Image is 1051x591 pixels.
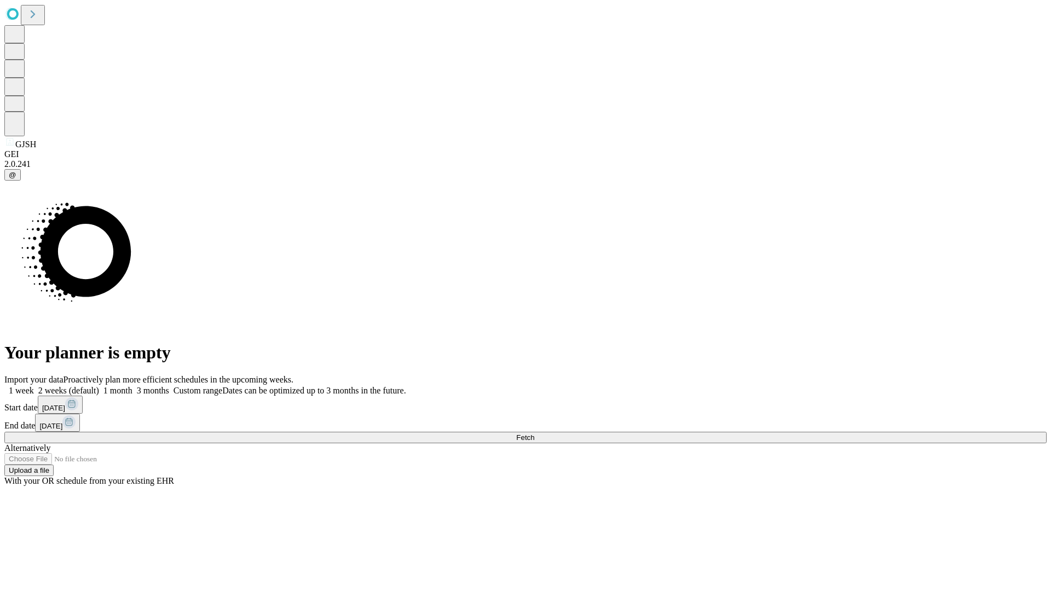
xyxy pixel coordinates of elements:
span: [DATE] [42,404,65,412]
span: Custom range [174,386,222,395]
span: Proactively plan more efficient schedules in the upcoming weeks. [63,375,293,384]
span: Alternatively [4,443,50,453]
div: 2.0.241 [4,159,1047,169]
button: [DATE] [38,396,83,414]
span: Dates can be optimized up to 3 months in the future. [222,386,406,395]
h1: Your planner is empty [4,343,1047,363]
span: 1 week [9,386,34,395]
span: GJSH [15,140,36,149]
span: 3 months [137,386,169,395]
div: GEI [4,149,1047,159]
span: @ [9,171,16,179]
span: Fetch [516,433,534,442]
span: 2 weeks (default) [38,386,99,395]
span: [DATE] [39,422,62,430]
span: With your OR schedule from your existing EHR [4,476,174,485]
button: Upload a file [4,465,54,476]
button: @ [4,169,21,181]
button: Fetch [4,432,1047,443]
span: Import your data [4,375,63,384]
div: End date [4,414,1047,432]
span: 1 month [103,386,132,395]
button: [DATE] [35,414,80,432]
div: Start date [4,396,1047,414]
